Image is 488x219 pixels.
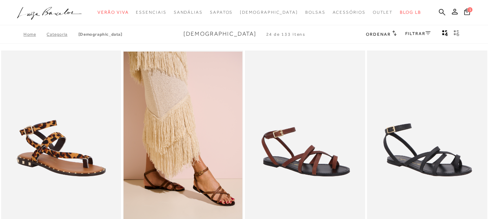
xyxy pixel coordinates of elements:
a: FILTRAR [405,31,431,36]
a: Home [23,32,47,37]
button: Mostrar 4 produtos por linha [440,30,450,39]
a: categoryNavScreenReaderText [305,6,325,19]
a: categoryNavScreenReaderText [333,6,366,19]
a: categoryNavScreenReaderText [98,6,129,19]
a: [DEMOGRAPHIC_DATA] [78,32,122,37]
span: Essenciais [136,10,166,15]
a: Categoria [47,32,78,37]
span: Verão Viva [98,10,129,15]
a: categoryNavScreenReaderText [174,6,203,19]
span: Ordenar [366,32,390,37]
a: categoryNavScreenReaderText [210,6,233,19]
span: [DEMOGRAPHIC_DATA] [183,31,256,37]
span: Bolsas [305,10,325,15]
button: gridText6Desc [452,30,462,39]
a: categoryNavScreenReaderText [136,6,166,19]
span: BLOG LB [400,10,421,15]
span: Outlet [373,10,393,15]
a: BLOG LB [400,6,421,19]
span: 24 de 133 itens [266,32,306,37]
span: Sapatos [210,10,233,15]
a: noSubCategoriesText [240,6,298,19]
span: Acessórios [333,10,366,15]
span: 1 [467,7,472,12]
span: [DEMOGRAPHIC_DATA] [240,10,298,15]
a: categoryNavScreenReaderText [373,6,393,19]
button: 1 [462,8,472,18]
span: Sandálias [174,10,203,15]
